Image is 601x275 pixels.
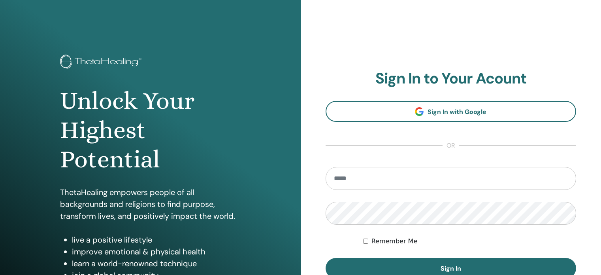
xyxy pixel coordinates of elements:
[72,258,241,269] li: learn a world-renowned technique
[371,237,418,246] label: Remember Me
[363,237,576,246] div: Keep me authenticated indefinitely or until I manually logout
[72,234,241,246] li: live a positive lifestyle
[441,264,461,273] span: Sign In
[326,101,577,122] a: Sign In with Google
[60,86,241,174] h1: Unlock Your Highest Potential
[72,246,241,258] li: improve emotional & physical health
[60,186,241,222] p: ThetaHealing empowers people of all backgrounds and religions to find purpose, transform lives, a...
[443,141,459,150] span: or
[326,70,577,88] h2: Sign In to Your Acount
[428,108,486,116] span: Sign In with Google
